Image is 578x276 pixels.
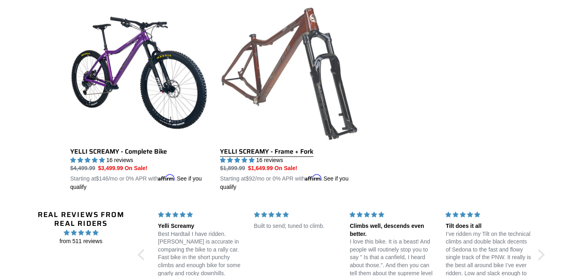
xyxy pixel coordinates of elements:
div: 5 stars [254,211,340,219]
div: Tilt does it all [446,222,532,230]
span: 4.96 stars [29,228,133,237]
div: 5 stars [350,211,436,219]
div: 5 stars [446,211,532,219]
span: from 511 reviews [29,237,133,246]
div: Climbs well, descends even better. [350,222,436,238]
div: Yelli Screamy [158,222,244,230]
div: 5 stars [158,211,244,219]
p: Built to send; tuned to climb. [254,222,340,230]
h2: Real Reviews from Real Riders [29,211,133,228]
